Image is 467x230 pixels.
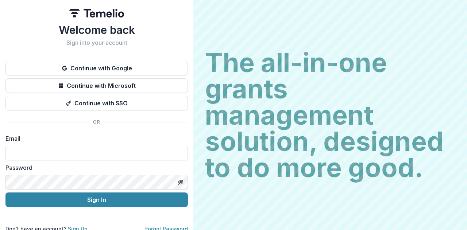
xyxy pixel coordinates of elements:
[69,9,124,17] img: Temelio
[175,176,186,188] button: Toggle password visibility
[5,96,188,110] button: Continue with SSO
[5,23,188,36] h1: Welcome back
[5,163,184,172] label: Password
[5,39,188,46] h2: Sign into your account
[5,134,184,143] label: Email
[5,78,188,93] button: Continue with Microsoft
[5,61,188,75] button: Continue with Google
[5,192,188,207] button: Sign In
